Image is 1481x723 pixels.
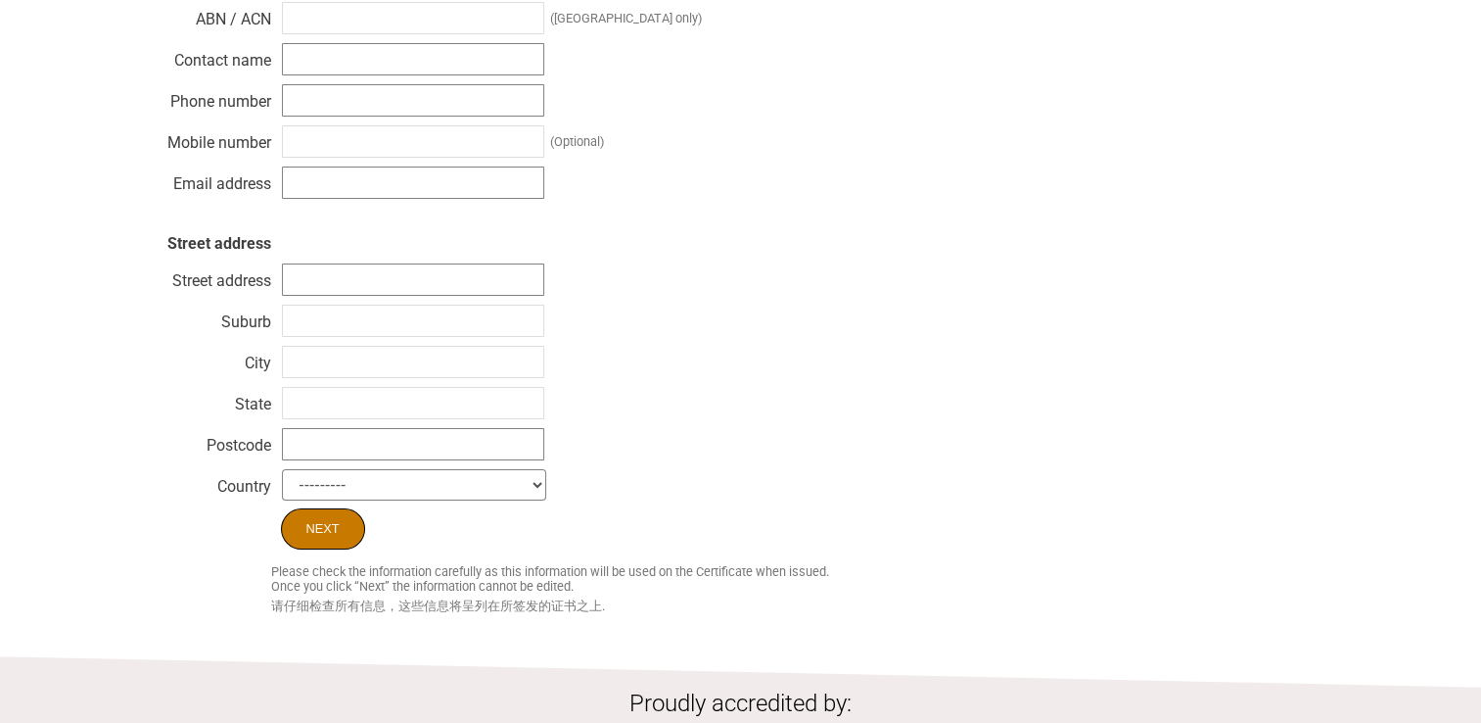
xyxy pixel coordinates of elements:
[271,564,1358,594] small: Please check the information carefully as this information will be used on the Certificate when i...
[124,5,271,24] div: ABN / ACN
[124,390,271,410] div: State
[550,134,604,149] div: (Optional)
[167,234,271,253] strong: Street address
[124,431,271,451] div: Postcode
[281,508,365,550] input: Next
[124,169,271,189] div: Email address
[124,87,271,107] div: Phone number
[271,599,1358,615] small: 请仔细检查所有信息，这些信息将呈列在所签发的证书之上.
[124,266,271,286] div: Street address
[124,349,271,368] div: City
[124,46,271,66] div: Contact name
[124,472,271,492] div: Country
[550,11,702,25] div: ([GEOGRAPHIC_DATA] only)
[124,128,271,148] div: Mobile number
[124,308,271,327] div: Suburb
